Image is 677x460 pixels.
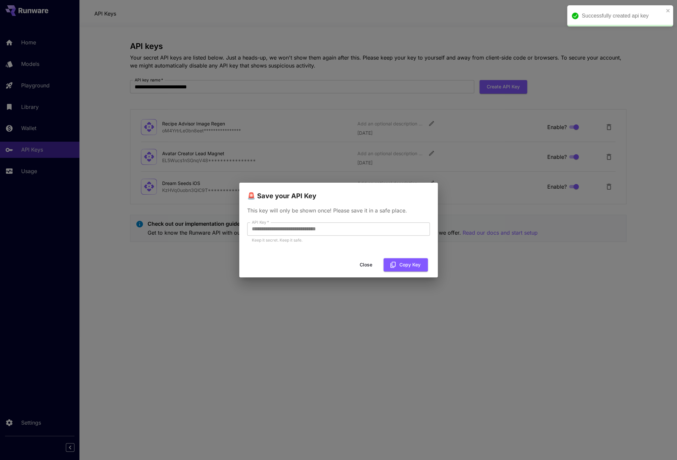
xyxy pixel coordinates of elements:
button: close [666,8,670,13]
label: API Key [252,219,269,225]
iframe: Chat Widget [644,428,677,460]
button: Copy Key [384,258,428,272]
h2: 🚨 Save your API Key [239,183,438,201]
p: Keep it secret. Keep it safe. [252,237,425,244]
div: Successfully created api key [582,12,664,20]
button: Close [351,258,381,272]
p: This key will only be shown once! Please save it in a safe place. [247,207,430,214]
